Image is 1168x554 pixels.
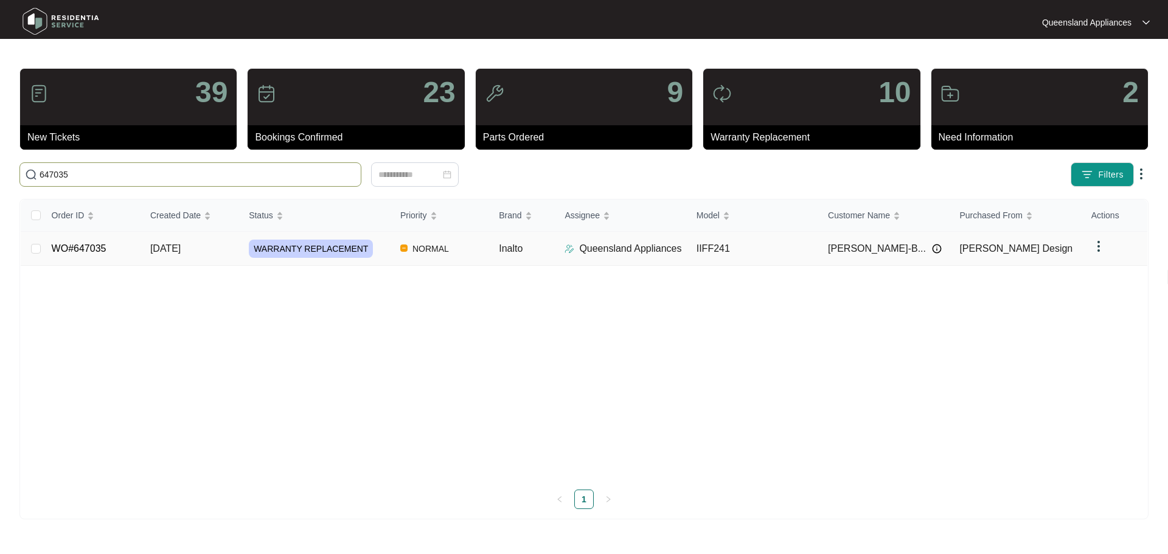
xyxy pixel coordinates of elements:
button: filter iconFilters [1071,162,1134,187]
img: dropdown arrow [1091,239,1106,254]
p: Warranty Replacement [711,130,920,145]
p: 23 [423,78,455,107]
span: Assignee [565,209,600,222]
img: icon [485,84,504,103]
th: Brand [489,199,555,232]
img: filter icon [1081,168,1093,181]
span: Brand [499,209,521,222]
li: Previous Page [550,490,569,509]
span: left [556,496,563,503]
p: Need Information [939,130,1148,145]
p: Parts Ordered [483,130,692,145]
p: 39 [195,78,228,107]
p: Queensland Appliances [579,241,681,256]
img: icon [29,84,49,103]
span: WARRANTY REPLACEMENT [249,240,373,258]
th: Actions [1082,199,1147,232]
span: Priority [400,209,427,222]
button: right [599,490,618,509]
img: Vercel Logo [400,244,408,252]
span: Customer Name [828,209,890,222]
span: [PERSON_NAME]-B... [828,241,926,256]
p: New Tickets [27,130,237,145]
li: Next Page [599,490,618,509]
img: dropdown arrow [1142,19,1150,26]
button: left [550,490,569,509]
th: Priority [391,199,489,232]
p: Bookings Confirmed [255,130,464,145]
img: dropdown arrow [1134,167,1149,181]
td: IIFF241 [687,232,818,266]
img: icon [940,84,960,103]
a: WO#647035 [52,243,106,254]
th: Created Date [141,199,239,232]
th: Assignee [555,199,686,232]
p: Queensland Appliances [1042,16,1131,29]
span: [PERSON_NAME] Design [959,243,1072,254]
span: Model [697,209,720,222]
li: 1 [574,490,594,509]
th: Order ID [42,199,141,232]
span: Inalto [499,243,523,254]
th: Status [239,199,391,232]
span: Order ID [52,209,85,222]
img: icon [712,84,732,103]
span: Purchased From [959,209,1022,222]
span: NORMAL [408,241,454,256]
img: search-icon [25,168,37,181]
span: Created Date [150,209,201,222]
img: icon [257,84,276,103]
th: Model [687,199,818,232]
p: 10 [878,78,911,107]
a: 1 [575,490,593,508]
p: 9 [667,78,683,107]
input: Search by Order Id, Assignee Name, Customer Name, Brand and Model [40,168,356,181]
th: Customer Name [818,199,950,232]
span: Filters [1098,168,1124,181]
span: Status [249,209,273,222]
img: Info icon [932,244,942,254]
th: Purchased From [950,199,1081,232]
img: residentia service logo [18,3,103,40]
span: right [605,496,612,503]
span: [DATE] [150,243,181,254]
img: Assigner Icon [565,244,574,254]
p: 2 [1122,78,1139,107]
